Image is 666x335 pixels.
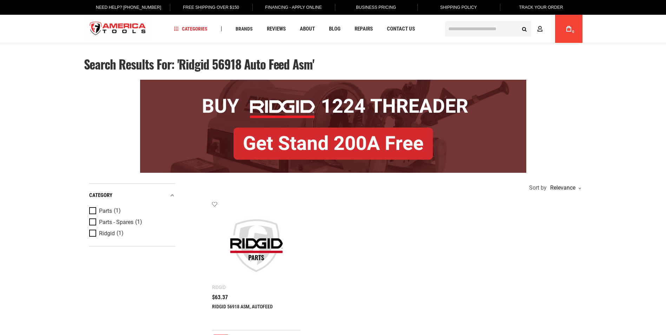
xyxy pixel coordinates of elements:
[355,26,373,32] span: Repairs
[89,183,175,247] div: Product Filters
[99,219,133,225] span: Parts - Spares
[89,218,173,226] a: Parts - Spares (1)
[84,55,315,73] span: Search results for: 'Ridgid 56918 auto feed Asm'
[236,26,253,31] span: Brands
[562,15,575,43] a: 0
[297,24,318,34] a: About
[212,304,273,309] a: RIDGID 56918 ASM, AUTOFEED
[232,24,256,34] a: Brands
[89,207,173,215] a: Parts (1)
[264,24,289,34] a: Reviews
[99,230,115,237] span: Ridgid
[387,26,415,32] span: Contact Us
[140,80,526,173] img: BOGO: Buy RIDGID® 1224 Threader, Get Stand 200A Free!
[171,24,211,34] a: Categories
[529,185,547,191] span: Sort by
[114,208,121,214] span: (1)
[89,191,175,200] div: category
[219,208,294,283] img: RIDGID 56918 ASM, AUTOFEED
[99,208,112,214] span: Parts
[548,185,581,191] div: Relevance
[384,24,418,34] a: Contact Us
[117,230,124,236] span: (1)
[84,16,152,42] a: store logo
[267,26,286,32] span: Reviews
[351,24,376,34] a: Repairs
[572,30,574,34] span: 0
[300,26,315,32] span: About
[518,22,531,35] button: Search
[174,26,207,31] span: Categories
[135,219,142,225] span: (1)
[326,24,344,34] a: Blog
[89,230,173,237] a: Ridgid (1)
[212,284,226,290] div: Ridgid
[329,26,341,32] span: Blog
[212,295,228,300] span: $63.37
[440,5,477,10] span: Shipping Policy
[84,16,152,42] img: America Tools
[140,80,526,85] a: BOGO: Buy RIDGID® 1224 Threader, Get Stand 200A Free!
